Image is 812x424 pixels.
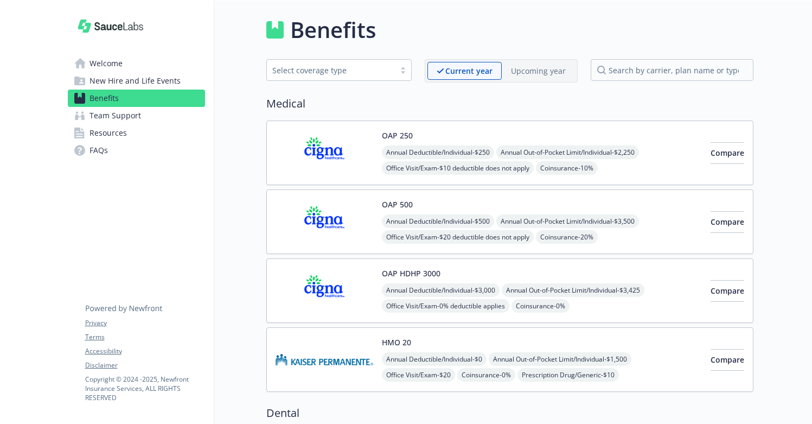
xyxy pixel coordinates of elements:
span: New Hire and Life Events [89,72,181,90]
span: Annual Deductible/Individual - $500 [382,214,494,228]
span: Team Support [89,107,141,124]
img: CIGNA carrier logo [276,130,373,176]
a: Resources [68,124,205,142]
span: Compare [711,148,744,158]
span: Office Visit/Exam - $10 deductible does not apply [382,161,534,175]
span: Office Visit/Exam - $20 [382,368,455,382]
button: HMO 20 [382,337,411,348]
span: Coinsurance - 20% [536,230,598,244]
span: Annual Out-of-Pocket Limit/Individual - $3,500 [496,214,639,228]
span: Annual Deductible/Individual - $0 [382,352,487,366]
span: Coinsurance - 0% [512,299,570,313]
a: FAQs [68,142,205,159]
p: Upcoming year [511,65,566,77]
span: FAQs [89,142,108,159]
button: Compare [711,142,744,164]
a: Disclaimer [85,360,204,370]
span: Annual Deductible/Individual - $250 [382,145,494,159]
span: Annual Out-of-Pocket Limit/Individual - $2,250 [496,145,639,159]
img: CIGNA carrier logo [276,268,373,314]
span: Compare [711,286,744,296]
span: Annual Out-of-Pocket Limit/Individual - $1,500 [489,352,631,366]
span: Compare [711,355,744,365]
button: OAP 250 [382,130,413,141]
a: Privacy [85,318,204,328]
span: Coinsurance - 10% [536,161,598,175]
span: Prescription Drug/Generic - $10 [517,368,619,382]
button: Compare [711,211,744,233]
h2: Dental [266,405,753,421]
a: Terms [85,332,204,342]
img: Kaiser Permanente Insurance Company carrier logo [276,337,373,383]
a: Welcome [68,55,205,72]
h1: Benefits [290,14,376,46]
span: Annual Deductible/Individual - $3,000 [382,283,500,297]
span: Office Visit/Exam - $20 deductible does not apply [382,230,534,244]
span: Benefits [89,90,119,107]
span: Resources [89,124,127,142]
span: Coinsurance - 0% [457,368,515,382]
button: OAP HDHP 3000 [382,268,440,279]
p: Copyright © 2024 - 2025 , Newfront Insurance Services, ALL RIGHTS RESERVED [85,375,204,402]
button: OAP 500 [382,199,413,210]
span: Annual Out-of-Pocket Limit/Individual - $3,425 [502,283,644,297]
span: Compare [711,217,744,227]
a: Accessibility [85,346,204,356]
a: Benefits [68,90,205,107]
h2: Medical [266,96,753,112]
a: New Hire and Life Events [68,72,205,90]
p: Current year [445,65,493,77]
span: Welcome [89,55,123,72]
button: Compare [711,280,744,302]
span: Office Visit/Exam - 0% deductible applies [382,299,509,313]
a: Team Support [68,107,205,124]
input: search by carrier, plan name or type [591,59,753,81]
button: Compare [711,349,744,371]
div: Select coverage type [272,65,389,76]
img: CIGNA carrier logo [276,199,373,245]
